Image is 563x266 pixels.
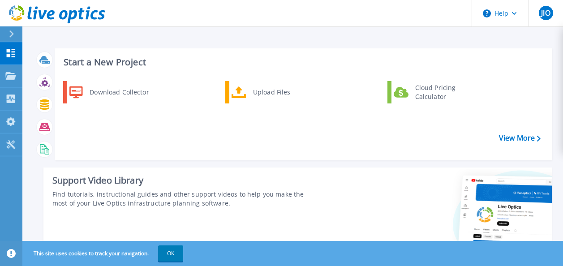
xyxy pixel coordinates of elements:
[249,83,315,101] div: Upload Files
[52,190,317,208] div: Find tutorials, instructional guides and other support videos to help you make the most of your L...
[387,81,479,103] a: Cloud Pricing Calculator
[158,245,183,262] button: OK
[52,175,317,186] div: Support Video Library
[225,81,317,103] a: Upload Files
[411,83,477,101] div: Cloud Pricing Calculator
[64,57,540,67] h3: Start a New Project
[541,9,550,17] span: JIO
[499,134,541,142] a: View More
[25,245,183,262] span: This site uses cookies to track your navigation.
[63,81,155,103] a: Download Collector
[85,83,153,101] div: Download Collector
